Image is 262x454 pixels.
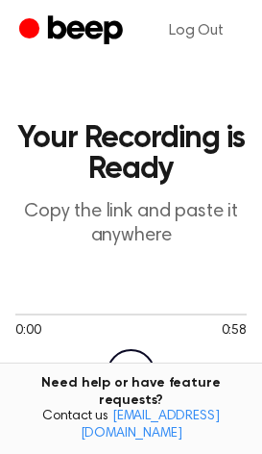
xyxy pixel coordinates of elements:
button: 1.0x [15,359,45,391]
h1: Your Recording is Ready [15,123,247,185]
a: Log Out [150,8,243,54]
p: Copy the link and paste it anywhere [15,200,247,248]
a: Beep [19,13,128,50]
span: 0:00 [15,321,40,341]
span: 0:58 [222,321,247,341]
a: [EMAIL_ADDRESS][DOMAIN_NAME] [81,410,220,441]
span: Contact us [12,409,250,442]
